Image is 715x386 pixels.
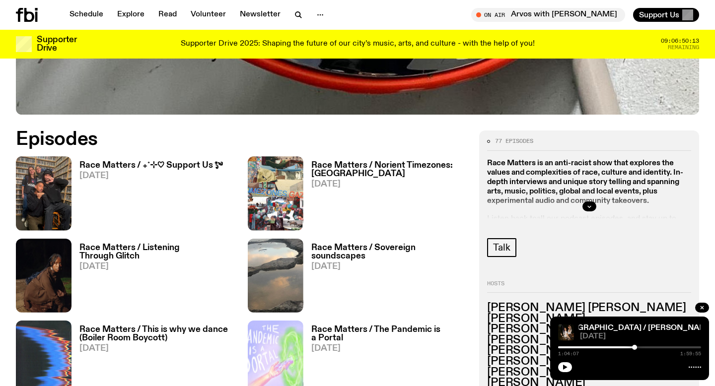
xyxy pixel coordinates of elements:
[661,38,699,44] span: 09:06:50:13
[487,238,516,257] a: Talk
[248,239,303,313] img: A sandstone rock on the coast with puddles of ocean water. The water is clear, and it's reflectin...
[487,303,691,314] h3: [PERSON_NAME] [PERSON_NAME]
[79,172,222,180] span: [DATE]
[311,180,468,189] span: [DATE]
[487,159,683,205] strong: Race Matters is an anti-racist show that explores the values and complexities of race, culture an...
[64,8,109,22] a: Schedule
[558,324,574,340] img: Marcus Whale is on the left, bent to his knees and arching back with a gleeful look his face He i...
[639,10,679,19] span: Support Us
[493,242,510,253] span: Talk
[487,335,691,346] h3: [PERSON_NAME]
[234,8,286,22] a: Newsletter
[311,244,468,260] h3: Race Matters / Sovereign soundscapes
[16,239,71,313] img: Fetle crouches in a park at night. They are wearing a long brown garment and looking solemnly int...
[181,40,535,49] p: Supporter Drive 2025: Shaping the future of our city’s music, arts, and culture - with the help o...
[487,324,691,335] h3: [PERSON_NAME]
[79,325,236,342] h3: Race Matters / This is why we dance (Boiler Room Boycott)
[471,8,625,22] button: On AirArvos with [PERSON_NAME]
[152,8,183,22] a: Read
[487,314,691,324] h3: [PERSON_NAME]
[487,367,691,378] h3: [PERSON_NAME]
[487,356,691,367] h3: [PERSON_NAME]
[303,244,468,313] a: Race Matters / Sovereign soundscapes[DATE]
[495,138,533,144] span: 77 episodes
[633,8,699,22] button: Support Us
[16,130,467,148] h2: Episodes
[37,36,76,53] h3: Supporter Drive
[79,344,236,353] span: [DATE]
[311,161,468,178] h3: Race Matters / Norient Timezones: [GEOGRAPHIC_DATA]
[303,161,468,230] a: Race Matters / Norient Timezones: [GEOGRAPHIC_DATA][DATE]
[680,351,701,356] span: 1:59:55
[311,344,468,353] span: [DATE]
[558,351,579,356] span: 1:04:07
[311,325,468,342] h3: Race Matters / The Pandemic is a Portal
[79,161,222,170] h3: Race Matters / ₊˚⊹♡ Support Us *ೃ༄
[111,8,150,22] a: Explore
[580,333,701,340] span: [DATE]
[79,244,236,260] h3: Race Matters / Listening Through Glitch
[79,262,236,271] span: [DATE]
[487,281,691,293] h2: Hosts
[311,262,468,271] span: [DATE]
[71,161,222,230] a: Race Matters / ₊˚⊹♡ Support Us *ೃ༄[DATE]
[185,8,232,22] a: Volunteer
[487,345,691,356] h3: [PERSON_NAME]
[71,244,236,313] a: Race Matters / Listening Through Glitch[DATE]
[668,45,699,50] span: Remaining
